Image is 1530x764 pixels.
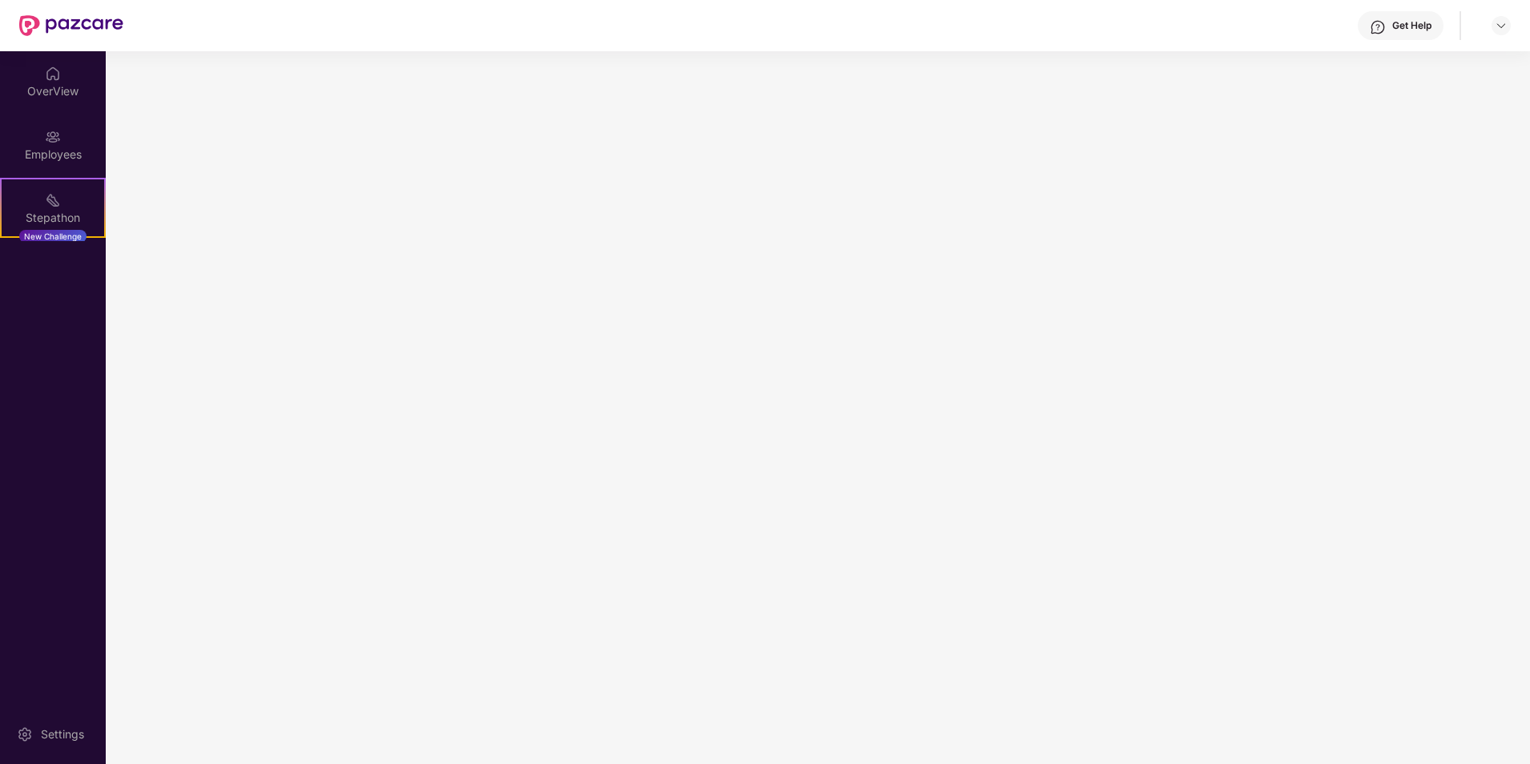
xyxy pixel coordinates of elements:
img: svg+xml;base64,PHN2ZyB4bWxucz0iaHR0cDovL3d3dy53My5vcmcvMjAwMC9zdmciIHdpZHRoPSIyMSIgaGVpZ2h0PSIyMC... [45,192,61,208]
img: svg+xml;base64,PHN2ZyBpZD0iSG9tZSIgeG1sbnM9Imh0dHA6Ly93d3cudzMub3JnLzIwMDAvc3ZnIiB3aWR0aD0iMjAiIG... [45,66,61,82]
img: New Pazcare Logo [19,15,123,36]
img: svg+xml;base64,PHN2ZyBpZD0iRHJvcGRvd24tMzJ4MzIiIHhtbG5zPSJodHRwOi8vd3d3LnczLm9yZy8yMDAwL3N2ZyIgd2... [1495,19,1508,32]
div: New Challenge [19,230,87,243]
img: svg+xml;base64,PHN2ZyBpZD0iRW1wbG95ZWVzIiB4bWxucz0iaHR0cDovL3d3dy53My5vcmcvMjAwMC9zdmciIHdpZHRoPS... [45,129,61,145]
div: Stepathon [2,210,104,226]
img: svg+xml;base64,PHN2ZyBpZD0iSGVscC0zMngzMiIgeG1sbnM9Imh0dHA6Ly93d3cudzMub3JnLzIwMDAvc3ZnIiB3aWR0aD... [1370,19,1386,35]
div: Settings [36,726,89,742]
img: svg+xml;base64,PHN2ZyBpZD0iU2V0dGluZy0yMHgyMCIgeG1sbnM9Imh0dHA6Ly93d3cudzMub3JnLzIwMDAvc3ZnIiB3aW... [17,726,33,742]
div: Get Help [1392,19,1431,32]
